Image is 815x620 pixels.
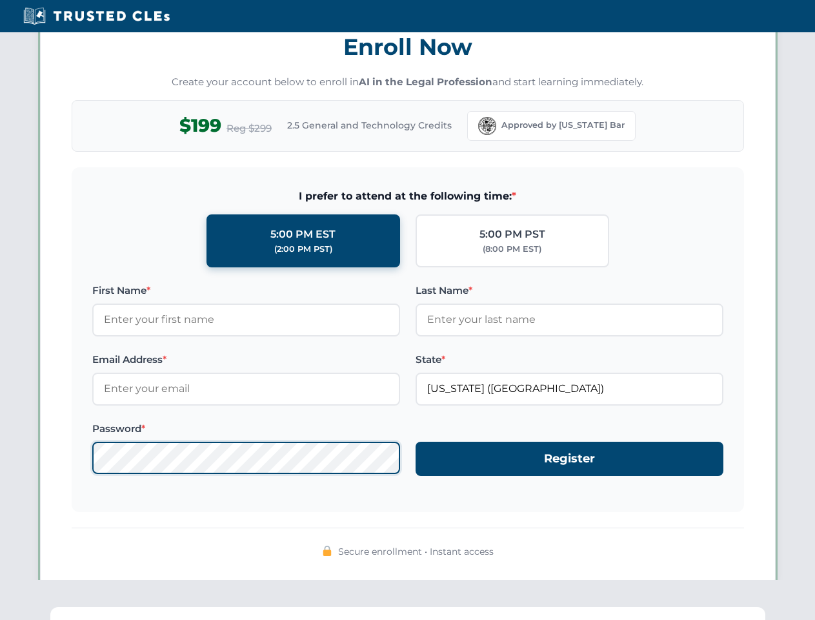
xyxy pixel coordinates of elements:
[226,121,272,136] span: Reg $299
[92,421,400,437] label: Password
[501,119,625,132] span: Approved by [US_STATE] Bar
[92,352,400,367] label: Email Address
[92,188,723,205] span: I prefer to attend at the following time:
[92,283,400,298] label: First Name
[72,26,744,67] h3: Enroll Now
[479,226,545,243] div: 5:00 PM PST
[270,226,336,243] div: 5:00 PM EST
[179,111,221,140] span: $199
[287,118,452,132] span: 2.5 General and Technology Credits
[416,442,723,476] button: Register
[483,243,541,256] div: (8:00 PM EST)
[416,283,723,298] label: Last Name
[338,544,494,559] span: Secure enrollment • Instant access
[274,243,332,256] div: (2:00 PM PST)
[416,373,723,405] input: Florida (FL)
[416,352,723,367] label: State
[92,373,400,405] input: Enter your email
[72,75,744,90] p: Create your account below to enroll in and start learning immediately.
[322,546,332,556] img: 🔒
[478,117,496,135] img: Florida Bar
[92,304,400,336] input: Enter your first name
[19,6,174,26] img: Trusted CLEs
[416,304,723,336] input: Enter your last name
[359,76,492,88] strong: AI in the Legal Profession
